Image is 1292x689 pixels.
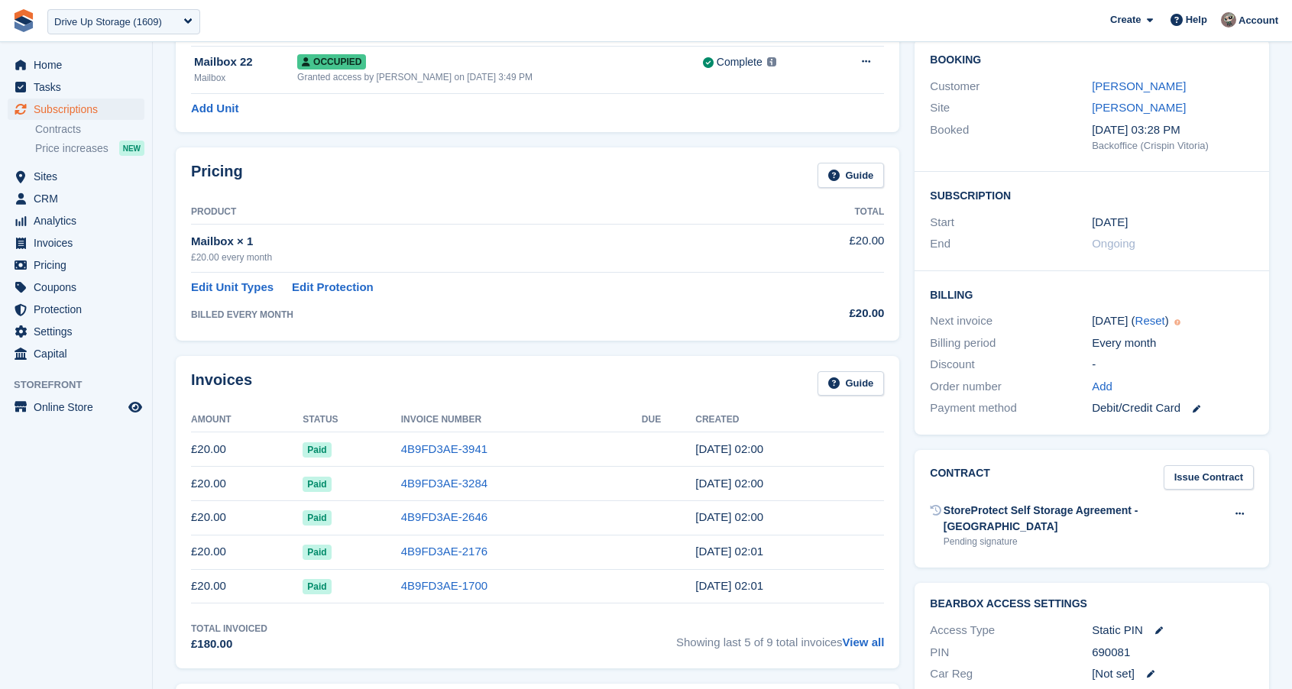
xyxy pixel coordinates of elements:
div: Mailbox × 1 [191,233,772,251]
a: Edit Protection [292,279,374,296]
div: Drive Up Storage (1609) [54,15,162,30]
a: View all [843,636,885,649]
a: Guide [818,371,885,396]
a: Reset [1135,314,1165,327]
span: Price increases [35,141,108,156]
td: £20.00 [191,535,303,569]
a: Preview store [126,398,144,416]
div: Car Reg [930,665,1092,683]
a: Contracts [35,122,144,137]
td: £20.00 [191,569,303,603]
img: stora-icon-8386f47178a22dfd0bd8f6a31ec36ba5ce8667c1dd55bd0f319d3a0aa187defe.svg [12,9,35,32]
a: menu [8,210,144,231]
span: Pricing [34,254,125,276]
h2: Booking [930,54,1254,66]
td: £20.00 [191,467,303,501]
td: £20.00 [191,500,303,535]
div: Every month [1092,335,1254,352]
span: Sites [34,166,125,187]
a: 4B9FD3AE-3284 [401,477,487,490]
span: Help [1186,12,1207,27]
a: menu [8,321,144,342]
span: Invoices [34,232,125,254]
div: Complete [717,54,763,70]
div: Tooltip anchor [1171,315,1184,329]
span: Analytics [34,210,125,231]
th: Due [642,408,695,432]
a: menu [8,396,144,418]
a: 4B9FD3AE-3941 [401,442,487,455]
span: Protection [34,299,125,320]
div: End [930,235,1092,253]
div: Booked [930,121,1092,154]
a: menu [8,299,144,320]
div: PIN [930,644,1092,662]
div: Mailbox 22 [194,53,297,71]
a: [PERSON_NAME] [1092,79,1186,92]
span: Create [1110,12,1141,27]
time: 2025-07-15 01:00:27 UTC [695,477,763,490]
div: Customer [930,78,1092,95]
span: Subscriptions [34,99,125,120]
h2: Billing [930,286,1254,302]
th: Total [772,200,884,225]
div: Billing period [930,335,1092,352]
a: menu [8,188,144,209]
a: Issue Contract [1164,465,1254,490]
div: Payment method [930,399,1092,417]
a: menu [8,277,144,298]
a: Add Unit [191,100,238,118]
span: Storefront [14,377,152,393]
a: Add [1092,378,1112,396]
div: BILLED EVERY MONTH [191,308,772,322]
td: £20.00 [191,432,303,467]
div: StoreProtect Self Storage Agreement - [GEOGRAPHIC_DATA] [944,503,1226,535]
div: Total Invoiced [191,622,267,636]
div: Mailbox [194,71,297,85]
span: Online Store [34,396,125,418]
div: NEW [119,141,144,156]
time: 2025-06-15 01:00:25 UTC [695,510,763,523]
h2: Subscription [930,187,1254,202]
a: [PERSON_NAME] [1092,101,1186,114]
h2: BearBox Access Settings [930,598,1254,610]
div: Access Type [930,622,1092,639]
a: 4B9FD3AE-2176 [401,545,487,558]
span: Tasks [34,76,125,98]
a: 4B9FD3AE-1700 [401,579,487,592]
div: [Not set] [1092,665,1254,683]
a: menu [8,343,144,364]
a: menu [8,254,144,276]
div: Next invoice [930,312,1092,330]
span: Paid [303,442,331,458]
th: Amount [191,408,303,432]
div: - [1092,356,1254,374]
div: Order number [930,378,1092,396]
time: 2025-04-15 01:01:10 UTC [695,579,763,592]
span: Settings [34,321,125,342]
div: £180.00 [191,636,267,653]
th: Product [191,200,772,225]
div: Debit/Credit Card [1092,399,1254,417]
a: menu [8,99,144,120]
span: Paid [303,510,331,526]
th: Invoice Number [401,408,642,432]
a: Edit Unit Types [191,279,274,296]
a: Guide [818,163,885,188]
div: 690081 [1092,644,1254,662]
span: Showing last 5 of 9 total invoices [676,622,884,653]
time: 2025-08-15 01:00:02 UTC [695,442,763,455]
span: Account [1239,13,1278,28]
a: menu [8,166,144,187]
td: £20.00 [772,224,884,272]
span: Ongoing [1092,237,1135,250]
time: 2024-12-15 01:00:00 UTC [1092,214,1128,231]
th: Status [303,408,400,432]
span: Paid [303,579,331,594]
a: menu [8,232,144,254]
span: CRM [34,188,125,209]
div: Discount [930,356,1092,374]
h2: Pricing [191,163,243,188]
span: Occupied [297,54,366,70]
div: Start [930,214,1092,231]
